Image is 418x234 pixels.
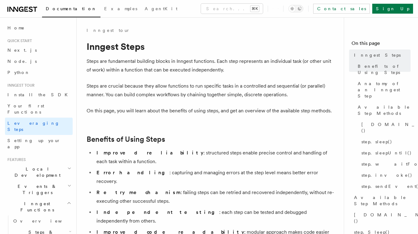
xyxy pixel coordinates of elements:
[358,63,411,76] span: Benefits of Using Steps
[95,208,334,225] li: : each step can be tested and debugged independently from others.
[95,168,334,186] li: : capturing and managing errors at the step level means better error recovery.
[358,104,411,116] span: Available Step Methods
[313,4,370,14] a: Contact sales
[355,102,411,119] a: Available Step Methods
[7,48,37,53] span: Next.js
[5,89,73,100] a: Install the SDK
[5,198,73,215] button: Inngest Functions
[361,150,412,156] span: step.sleepUntil()
[96,170,169,175] strong: Error handling
[5,181,73,198] button: Events & Triggers
[95,149,334,166] li: : structured steps enable precise control and handling of each task within a function.
[5,118,73,135] a: Leveraging Steps
[100,2,141,17] a: Examples
[352,50,411,61] a: Inngest Steps
[5,67,73,78] a: Python
[359,170,411,181] a: step.invoke()
[7,25,25,31] span: Home
[87,106,334,115] p: On this page, you will learn about the benefits of using steps, and get an overview of the availa...
[5,22,73,33] a: Home
[87,135,165,144] a: Benefits of Using Steps
[5,56,73,67] a: Node.js
[5,166,67,178] span: Local Development
[5,201,67,213] span: Inngest Functions
[11,215,73,227] a: Overview
[355,78,411,102] a: Anatomy of an Inngest Step
[7,138,61,149] span: Setting up your app
[145,6,177,11] span: AgentKit
[5,157,26,162] span: Features
[87,41,334,52] h1: Inngest Steps
[96,189,181,195] strong: Retry mechanism
[104,6,137,11] span: Examples
[95,188,334,206] li: : failing steps can be retried and recovered independently, without re-executing other successful...
[352,192,411,209] a: Available Step Methods
[359,181,411,192] a: step.sendEvent()
[359,158,411,170] a: step.waitForEvent()
[359,136,411,147] a: step.sleep()
[352,209,411,227] a: [DOMAIN_NAME]()
[354,194,411,207] span: Available Step Methods
[5,135,73,152] a: Setting up your app
[87,57,334,74] p: Steps are fundamental building blocks in Inngest functions. Each step represents an individual ta...
[358,80,411,99] span: Anatomy of an Inngest Step
[354,52,401,58] span: Inngest Steps
[361,172,412,178] span: step.invoke()
[5,163,73,181] button: Local Development
[352,40,411,50] h4: On this page
[372,4,413,14] a: Sign Up
[359,147,411,158] a: step.sleepUntil()
[87,27,130,33] a: Inngest tour
[7,59,37,64] span: Node.js
[7,103,44,115] span: Your first Functions
[250,6,259,12] kbd: ⌘K
[141,2,181,17] a: AgentKit
[42,2,100,17] a: Documentation
[5,83,35,88] span: Inngest tour
[288,5,303,12] button: Toggle dark mode
[5,45,73,56] a: Next.js
[359,119,411,136] a: [DOMAIN_NAME]()
[7,92,71,97] span: Install the SDK
[13,219,77,223] span: Overview
[7,121,60,132] span: Leveraging Steps
[5,100,73,118] a: Your first Functions
[201,4,263,14] button: Search...⌘K
[355,61,411,78] a: Benefits of Using Steps
[361,139,392,145] span: step.sleep()
[96,209,219,215] strong: Independent testing
[96,150,203,156] strong: Improved reliability
[5,183,67,196] span: Events & Triggers
[87,82,334,99] p: Steps are crucial because they allow functions to run specific tasks in a controlled and sequenti...
[7,70,30,75] span: Python
[5,38,32,43] span: Quick start
[46,6,97,11] span: Documentation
